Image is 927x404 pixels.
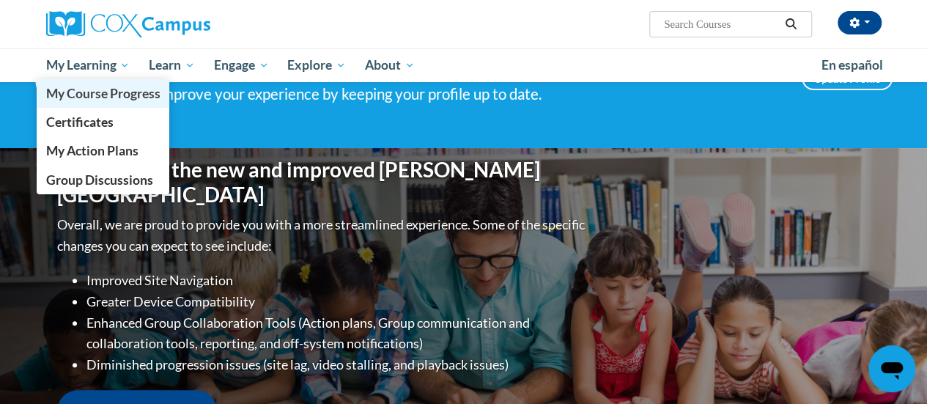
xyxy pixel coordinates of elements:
[355,48,424,82] a: About
[214,56,269,74] span: Engage
[37,136,170,165] a: My Action Plans
[278,48,355,82] a: Explore
[149,56,195,74] span: Learn
[57,214,588,257] p: Overall, we are proud to provide you with a more streamlined experience. Some of the specific cha...
[86,354,588,375] li: Diminished progression issues (site lag, video stalling, and playback issues)
[45,172,152,188] span: Group Discussions
[86,291,588,312] li: Greater Device Compatibility
[868,345,915,392] iframe: Button to launch messaging window
[37,79,170,108] a: My Course Progress
[780,15,802,33] button: Search
[37,166,170,194] a: Group Discussions
[662,15,780,33] input: Search Courses
[45,143,138,158] span: My Action Plans
[46,11,210,37] img: Cox Campus
[45,56,130,74] span: My Learning
[365,56,415,74] span: About
[838,11,882,34] button: Account Settings
[204,48,278,82] a: Engage
[37,108,170,136] a: Certificates
[46,11,310,37] a: Cox Campus
[35,48,893,82] div: Main menu
[45,114,113,130] span: Certificates
[57,158,588,207] h1: Welcome to the new and improved [PERSON_NAME][GEOGRAPHIC_DATA]
[86,312,588,355] li: Enhanced Group Collaboration Tools (Action plans, Group communication and collaboration tools, re...
[86,270,588,291] li: Improved Site Navigation
[123,82,780,106] div: Help improve your experience by keeping your profile up to date.
[37,48,140,82] a: My Learning
[287,56,346,74] span: Explore
[812,50,893,81] a: En español
[45,86,160,101] span: My Course Progress
[139,48,204,82] a: Learn
[821,57,883,73] span: En español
